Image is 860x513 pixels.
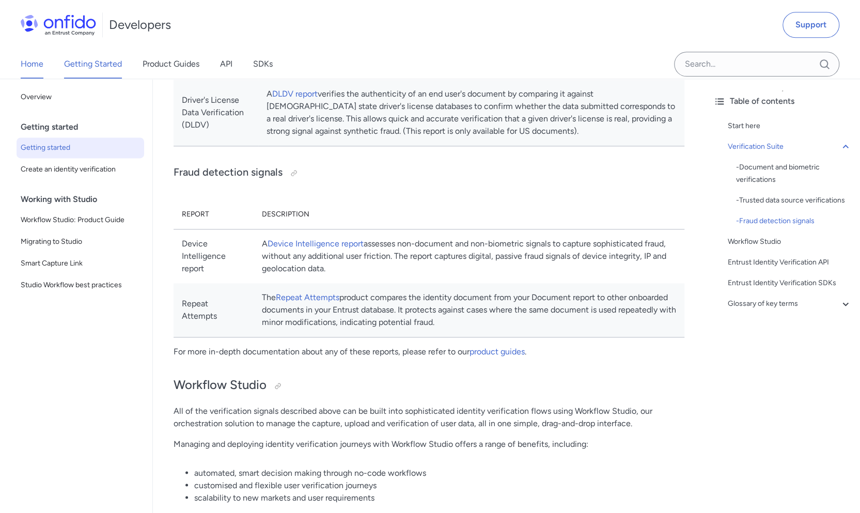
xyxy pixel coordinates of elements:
[17,87,144,107] a: Overview
[736,215,852,227] a: -Fraud detection signals
[728,236,852,248] a: Workflow Studio
[21,117,148,137] div: Getting started
[17,231,144,252] a: Migrating to Studio
[728,256,852,269] a: Entrust Identity Verification API
[268,239,364,248] a: Device Intelligence report
[254,200,684,229] th: Description
[21,189,148,210] div: Working with Studio
[736,215,852,227] div: - Fraud detection signals
[21,14,96,35] img: Onfido Logo
[736,161,852,186] a: -Document and biometric verifications
[174,346,684,358] p: For more in-depth documentation about any of these reports, please refer to our .
[174,200,254,229] th: Report
[674,52,839,76] input: Onfido search input field
[783,12,839,38] a: Support
[736,194,852,207] a: -Trusted data source verifications
[21,163,140,176] span: Create an identity verification
[17,210,144,230] a: Workflow Studio: Product Guide
[174,229,254,283] td: Device Intelligence report
[174,405,684,429] p: All of the verification signals described above can be built into sophisticated identity verifica...
[276,292,339,302] a: Repeat Attempts
[21,50,43,79] a: Home
[736,194,852,207] div: - Trusted data source verifications
[17,159,144,180] a: Create an identity verification
[728,298,852,310] a: Glossary of key terms
[21,142,140,154] span: Getting started
[258,80,684,146] td: A verifies the authenticity of an end user's document by comparing it against [DEMOGRAPHIC_DATA] ...
[728,277,852,289] a: Entrust Identity Verification SDKs
[64,50,122,79] a: Getting Started
[253,50,273,79] a: SDKs
[728,120,852,132] a: Start here
[728,141,852,153] a: Verification Suite
[220,50,232,79] a: API
[736,161,852,186] div: - Document and biometric verifications
[174,165,684,181] h3: Fraud detection signals
[21,91,140,103] span: Overview
[17,275,144,296] a: Studio Workflow best practices
[713,95,852,107] div: Table of contents
[254,283,684,337] td: The product compares the identity document from your Document report to other onboarded documents...
[272,89,318,99] a: DLDV report
[174,377,684,394] h2: Workflow Studio
[21,279,140,291] span: Studio Workflow best practices
[143,50,199,79] a: Product Guides
[17,137,144,158] a: Getting started
[174,283,254,337] td: Repeat Attempts
[21,214,140,226] span: Workflow Studio: Product Guide
[174,80,258,146] td: Driver's License Data Verification (DLDV)
[254,229,684,283] td: A assesses non-document and non-biometric signals to capture sophisticated fraud, without any add...
[470,347,525,356] a: product guides
[194,491,684,504] li: scalability to new markets and user requirements
[17,253,144,274] a: Smart Capture Link
[109,17,171,33] h1: Developers
[174,438,684,450] p: Managing and deploying identity verification journeys with Workflow Studio offers a range of bene...
[194,467,684,479] li: automated, smart decision making through no-code workflows
[21,257,140,270] span: Smart Capture Link
[194,479,684,491] li: customised and flexible user verification journeys
[21,236,140,248] span: Migrating to Studio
